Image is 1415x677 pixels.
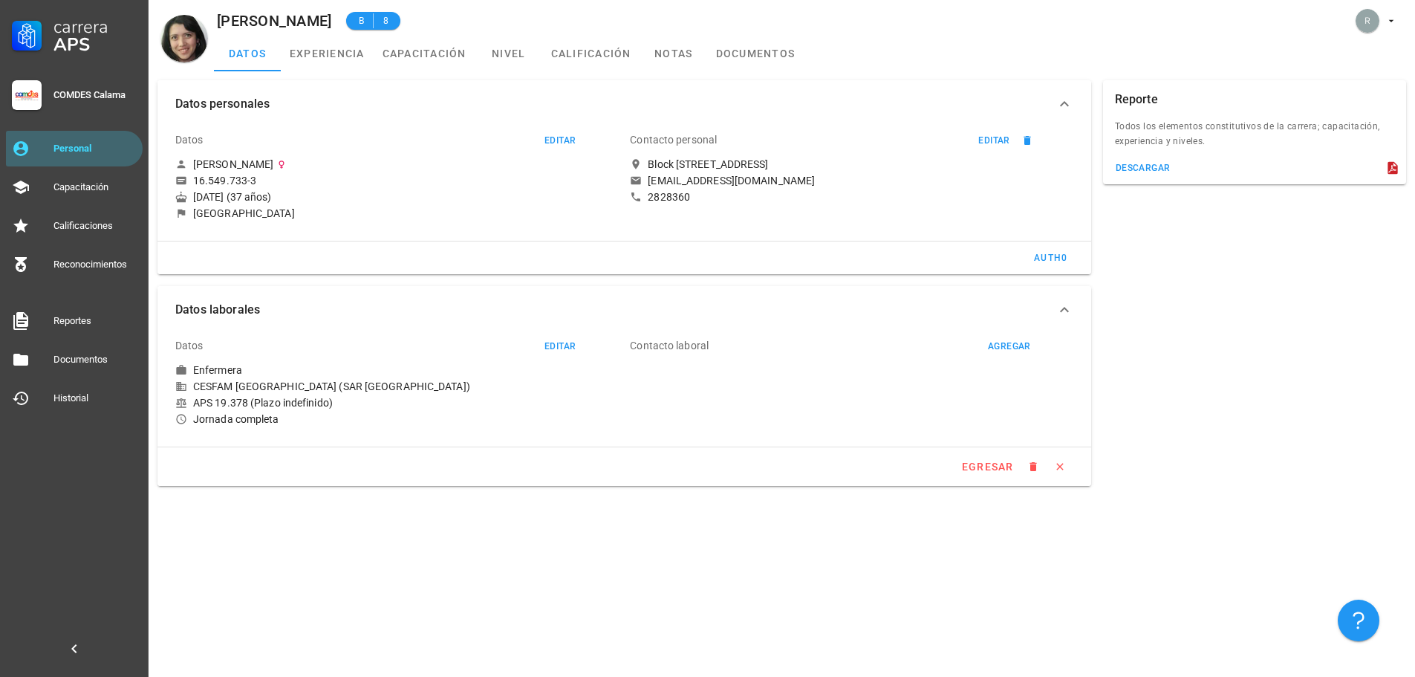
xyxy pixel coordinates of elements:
[630,122,717,158] div: Contacto personal
[380,13,391,28] span: 8
[175,396,618,409] div: APS 19.378 (Plazo indefinido)
[193,158,273,171] div: [PERSON_NAME]
[53,143,137,155] div: Personal
[6,247,143,282] a: Reconocimientos
[6,169,143,205] a: Capacitación
[53,36,137,54] div: APS
[6,208,143,244] a: Calificaciones
[544,135,576,146] div: editar
[214,36,281,71] a: datos
[630,328,709,363] div: Contacto laboral
[6,131,143,166] a: Personal
[6,380,143,416] a: Historial
[537,339,582,354] button: editar
[1356,9,1379,33] div: avatar
[1115,80,1158,119] div: Reporte
[630,190,1073,204] a: 2828360
[157,286,1091,334] button: Datos laborales
[987,341,1031,352] div: agregar
[6,342,143,378] a: Documentos
[1115,163,1171,173] div: descargar
[374,36,475,71] a: capacitación
[53,392,137,404] div: Historial
[175,328,204,363] div: Datos
[1033,253,1067,263] div: auth0
[1109,158,1177,178] button: descargar
[281,36,374,71] a: experiencia
[160,15,208,62] div: avatar
[972,133,1017,148] button: editar
[53,181,137,193] div: Capacitación
[961,461,1014,473] div: egresar
[978,135,1009,146] div: editar
[175,380,618,393] div: CESFAM [GEOGRAPHIC_DATA] (SAR [GEOGRAPHIC_DATA])
[980,339,1038,354] button: agregar
[630,174,1073,187] a: [EMAIL_ADDRESS][DOMAIN_NAME]
[1027,247,1073,268] button: auth0
[157,80,1091,128] button: Datos personales
[175,122,204,158] div: Datos
[193,363,242,377] div: Enfermera
[630,158,1073,171] a: Block [STREET_ADDRESS]
[53,354,137,366] div: Documentos
[175,412,618,426] div: Jornada completa
[537,133,582,148] button: editar
[53,315,137,327] div: Reportes
[955,453,1020,480] button: egresar
[640,36,707,71] a: notas
[648,174,815,187] div: [EMAIL_ADDRESS][DOMAIN_NAME]
[53,259,137,271] div: Reconocimientos
[53,220,137,232] div: Calificaciones
[542,36,640,71] a: calificación
[707,36,804,71] a: documentos
[648,158,768,171] div: Block [STREET_ADDRESS]
[193,207,295,220] div: [GEOGRAPHIC_DATA]
[53,18,137,36] div: Carrera
[6,303,143,339] a: Reportes
[648,190,690,204] div: 2828360
[175,299,1055,320] span: Datos laborales
[175,190,618,204] div: [DATE] (37 años)
[193,174,256,187] div: 16.549.733-3
[53,89,137,101] div: COMDES Calama
[175,94,1055,114] span: Datos personales
[544,341,576,352] div: editar
[1103,119,1406,158] div: Todos los elementos constitutivos de la carrera; capacitación, experiencia y niveles.
[475,36,542,71] a: nivel
[355,13,367,28] span: B
[217,13,331,29] div: [PERSON_NAME]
